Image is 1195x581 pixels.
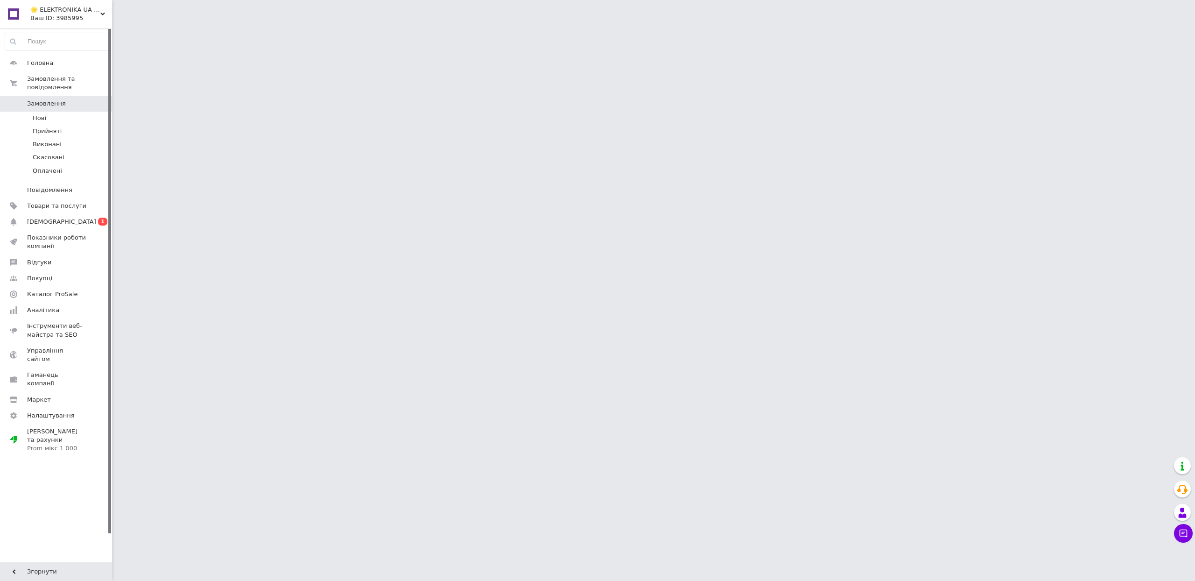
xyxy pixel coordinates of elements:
[27,347,86,363] span: Управління сайтом
[27,99,66,108] span: Замовлення
[27,306,59,314] span: Аналітика
[27,258,51,267] span: Відгуки
[27,186,72,194] span: Повідомлення
[33,140,62,149] span: Виконані
[27,290,77,298] span: Каталог ProSale
[27,444,86,453] div: Prom мікс 1 000
[1174,524,1193,543] button: Чат з покупцем
[27,59,53,67] span: Головна
[30,14,112,22] div: Ваш ID: 3985995
[27,427,86,453] span: [PERSON_NAME] та рахунки
[33,127,62,135] span: Прийняті
[27,218,96,226] span: [DEMOGRAPHIC_DATA]
[30,6,100,14] span: 🌟 ELEKTRONIKA UA – твій магазин техніки 🌟
[27,396,51,404] span: Маркет
[27,371,86,388] span: Гаманець компанії
[27,274,52,283] span: Покупці
[98,218,107,226] span: 1
[33,167,62,175] span: Оплачені
[27,411,75,420] span: Налаштування
[33,153,64,162] span: Скасовані
[33,114,46,122] span: Нові
[27,322,86,339] span: Інструменти веб-майстра та SEO
[27,202,86,210] span: Товари та послуги
[27,234,86,250] span: Показники роботи компанії
[27,75,112,92] span: Замовлення та повідомлення
[5,33,110,50] input: Пошук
